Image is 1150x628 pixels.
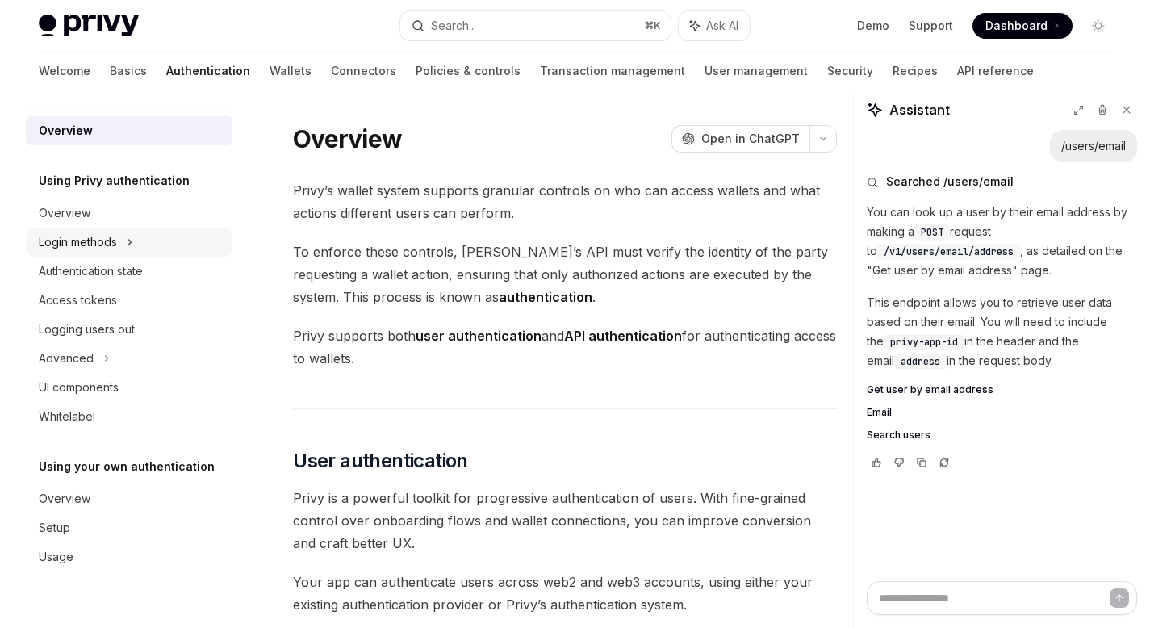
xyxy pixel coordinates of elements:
[26,484,232,513] a: Overview
[110,52,147,90] a: Basics
[26,542,232,571] a: Usage
[293,124,402,153] h1: Overview
[331,52,396,90] a: Connectors
[39,320,135,339] div: Logging users out
[909,18,953,34] a: Support
[431,16,476,36] div: Search...
[39,15,139,37] img: light logo
[985,18,1048,34] span: Dashboard
[886,174,1014,190] span: Searched /users/email
[957,52,1034,90] a: API reference
[293,571,837,616] span: Your app can authenticate users across web2 and web3 accounts, using either your existing authent...
[26,199,232,228] a: Overview
[867,383,1137,396] a: Get user by email address
[679,11,750,40] button: Ask AI
[39,262,143,281] div: Authentication state
[857,18,889,34] a: Demo
[293,448,468,474] span: User authentication
[39,232,117,252] div: Login methods
[884,245,1014,258] span: /v1/users/email/address
[39,518,70,538] div: Setup
[890,336,958,349] span: privy-app-id
[706,18,738,34] span: Ask AI
[867,383,993,396] span: Get user by email address
[26,402,232,431] a: Whitelabel
[39,407,95,426] div: Whitelabel
[416,52,521,90] a: Policies & controls
[889,100,950,119] span: Assistant
[540,52,685,90] a: Transaction management
[1110,588,1129,608] button: Send message
[39,121,93,140] div: Overview
[705,52,808,90] a: User management
[166,52,250,90] a: Authentication
[26,257,232,286] a: Authentication state
[39,457,215,476] h5: Using your own authentication
[867,203,1137,280] p: You can look up a user by their email address by making a request to , as detailed on the "Get us...
[972,13,1073,39] a: Dashboard
[270,52,312,90] a: Wallets
[867,293,1137,371] p: This endpoint allows you to retrieve user data based on their email. You will need to include the...
[26,315,232,344] a: Logging users out
[701,131,800,147] span: Open in ChatGPT
[400,11,670,40] button: Search...⌘K
[293,487,837,555] span: Privy is a powerful toolkit for progressive authentication of users. With fine-grained control ov...
[827,52,873,90] a: Security
[39,203,90,223] div: Overview
[1085,13,1111,39] button: Toggle dark mode
[39,547,73,567] div: Usage
[1061,138,1126,154] div: /users/email
[293,179,837,224] span: Privy’s wallet system supports granular controls on who can access wallets and what actions diffe...
[26,116,232,145] a: Overview
[644,19,661,32] span: ⌘ K
[867,429,1137,442] a: Search users
[416,328,542,344] strong: user authentication
[921,226,943,239] span: POST
[39,489,90,509] div: Overview
[26,513,232,542] a: Setup
[671,125,809,153] button: Open in ChatGPT
[293,241,837,308] span: To enforce these controls, [PERSON_NAME]’s API must verify the identity of the party requesting a...
[39,378,119,397] div: UI components
[867,429,930,442] span: Search users
[564,328,682,344] strong: API authentication
[39,52,90,90] a: Welcome
[867,406,1137,419] a: Email
[39,171,190,190] h5: Using Privy authentication
[39,291,117,310] div: Access tokens
[26,373,232,402] a: UI components
[867,174,1137,190] button: Searched /users/email
[901,355,940,368] span: address
[293,324,837,370] span: Privy supports both and for authenticating access to wallets.
[39,349,94,368] div: Advanced
[867,406,892,419] span: Email
[893,52,938,90] a: Recipes
[499,289,592,305] strong: authentication
[26,286,232,315] a: Access tokens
